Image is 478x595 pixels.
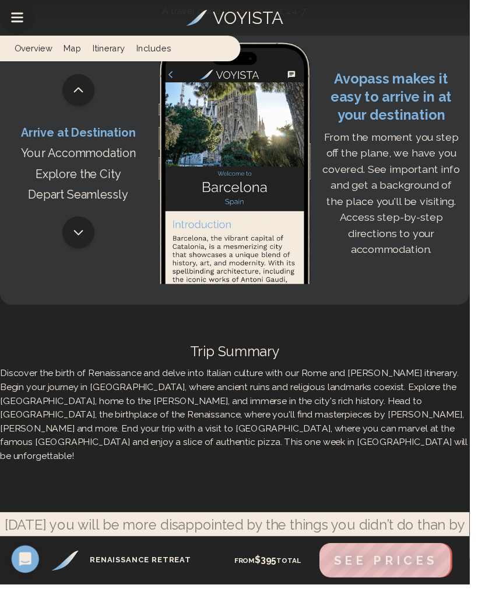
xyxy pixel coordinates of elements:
[59,36,89,62] a: Map
[328,131,469,262] p: From the moment you step off the plane, we have you covered. See important info and get a backgro...
[325,553,461,588] button: See Prices
[89,36,133,62] a: Itinerary
[217,5,289,32] h3: VOYISTA
[92,565,195,576] h3: Renaissance Retreat
[189,5,289,32] a: VOYISTA
[3,4,32,33] button: Drawer Menu
[159,40,318,289] img: App Screenshot
[21,148,138,164] p: Your Accommodation
[36,169,123,185] p: Explore the City
[189,10,211,26] img: Voyista Logo
[328,71,469,127] h2: Avopass makes it easy to arrive in at your destination
[29,190,131,206] p: Depart Seamlessly
[52,561,80,581] img: Renaissance Retreat
[219,558,325,583] div: from total
[259,565,282,576] span: $ 395
[22,127,138,143] p: Arrive at Destination
[133,36,180,62] a: Includes
[12,555,40,583] div: Open Intercom Messenger
[15,36,59,62] a: Overview
[340,563,446,578] span: See Prices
